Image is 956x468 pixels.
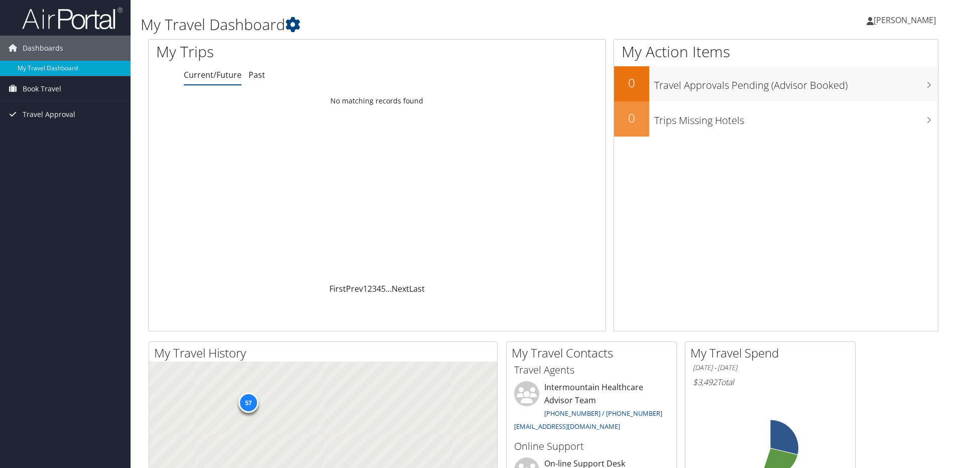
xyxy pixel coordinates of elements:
a: 2 [368,283,372,294]
a: Last [409,283,425,294]
div: 57 [238,393,258,413]
a: [EMAIL_ADDRESS][DOMAIN_NAME] [514,422,620,431]
a: 1 [363,283,368,294]
a: Past [249,69,265,80]
li: Intermountain Healthcare Advisor Team [509,381,674,435]
a: 5 [381,283,386,294]
a: Next [392,283,409,294]
h1: My Travel Dashboard [141,14,677,35]
span: [PERSON_NAME] [874,15,936,26]
a: 4 [377,283,381,294]
span: Dashboards [23,36,63,61]
h2: 0 [614,74,649,91]
a: 3 [372,283,377,294]
span: Book Travel [23,76,61,101]
h2: My Travel History [154,344,497,362]
a: First [329,283,346,294]
a: 0Travel Approvals Pending (Advisor Booked) [614,66,938,101]
h2: My Travel Contacts [512,344,676,362]
h3: Travel Approvals Pending (Advisor Booked) [654,73,938,92]
span: Travel Approval [23,102,75,127]
h6: Total [693,377,848,388]
a: Prev [346,283,363,294]
h1: My Trips [156,41,408,62]
h3: Online Support [514,439,669,453]
h2: 0 [614,109,649,127]
a: [PHONE_NUMBER] / [PHONE_NUMBER] [544,409,662,418]
h1: My Action Items [614,41,938,62]
a: [PERSON_NAME] [867,5,946,35]
h3: Travel Agents [514,363,669,377]
span: … [386,283,392,294]
img: airportal-logo.png [22,7,123,30]
h6: [DATE] - [DATE] [693,363,848,373]
h2: My Travel Spend [690,344,855,362]
a: Current/Future [184,69,242,80]
h3: Trips Missing Hotels [654,108,938,128]
a: 0Trips Missing Hotels [614,101,938,137]
td: No matching records found [149,92,606,110]
span: $3,492 [693,377,717,388]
